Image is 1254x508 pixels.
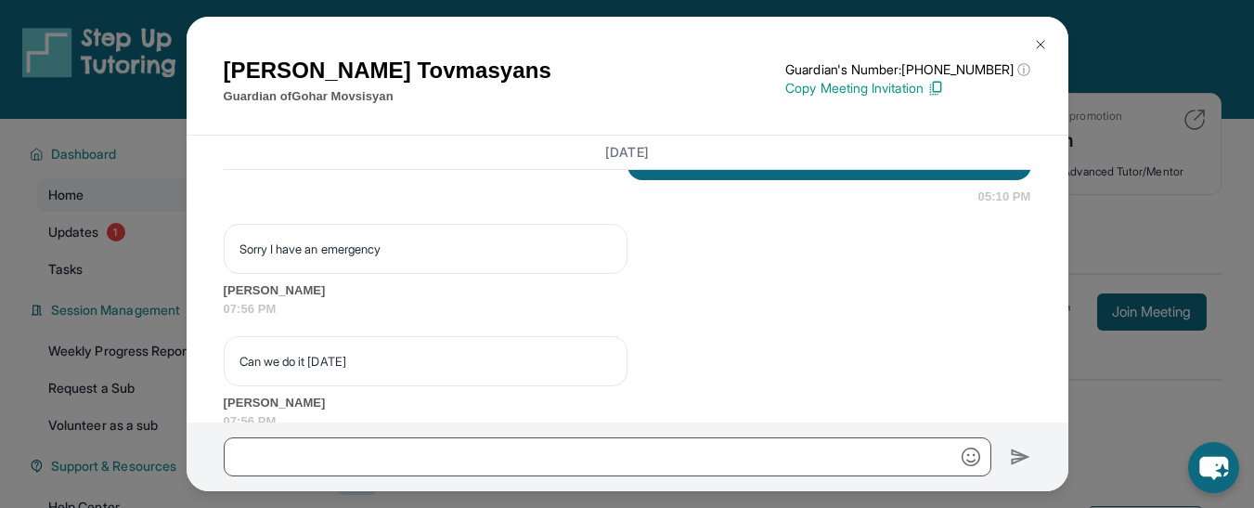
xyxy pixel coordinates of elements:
h1: [PERSON_NAME] Tovmasyans [224,54,551,87]
span: ⓘ [1017,60,1030,79]
img: Copy Icon [927,80,944,97]
img: Emoji [962,448,980,466]
p: Sorry I have an emergency [239,240,612,258]
p: Copy Meeting Invitation [785,79,1030,98]
span: [PERSON_NAME] [224,281,1031,300]
span: 07:56 PM [224,412,1031,431]
span: [PERSON_NAME] [224,394,1031,412]
h3: [DATE] [224,143,1031,162]
p: Guardian of Gohar Movsisyan [224,87,551,106]
p: Can we do it [DATE] [239,352,612,371]
img: Send icon [1010,446,1031,468]
img: Close Icon [1033,37,1048,52]
span: 07:56 PM [224,300,1031,319]
button: chat-button [1188,442,1239,493]
span: 05:10 PM [978,188,1031,206]
p: Guardian's Number: [PHONE_NUMBER] [785,60,1030,79]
